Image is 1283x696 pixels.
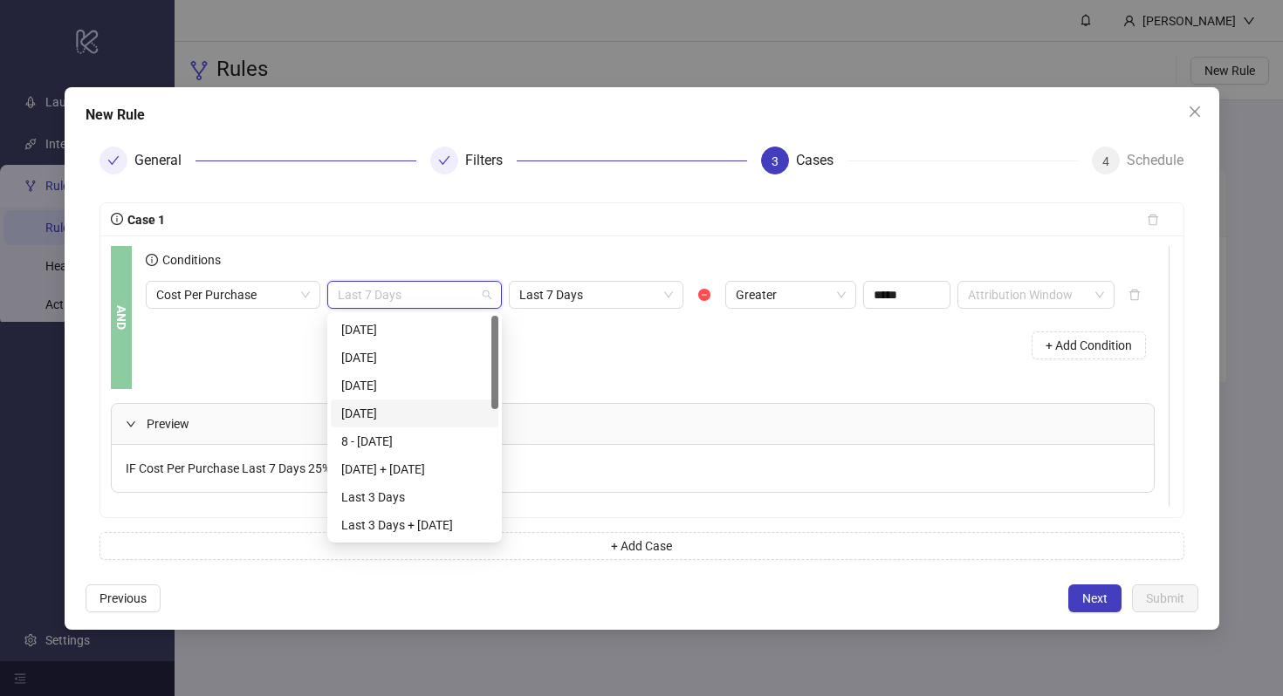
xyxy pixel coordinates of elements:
[123,213,165,227] span: Case 1
[86,105,1198,126] div: New Rule
[1102,154,1109,168] span: 4
[134,147,196,174] div: General
[341,460,488,479] div: [DATE] + [DATE]
[796,147,847,174] div: Cases
[99,532,1184,560] button: + Add Case
[112,404,1154,444] div: Preview
[112,305,131,330] b: AND
[1068,584,1122,612] button: Next
[147,414,1140,433] span: Preview
[331,344,498,372] div: Yesterday
[126,461,406,475] span: IF Cost Per Purchase Last 7 Days 25% > Last 7 Days
[126,419,136,429] span: expanded
[331,316,498,344] div: Today
[772,154,779,168] span: 3
[341,320,488,339] div: [DATE]
[338,282,491,308] span: Last 7 Days
[156,282,310,308] span: Cost Per Purchase
[331,455,498,483] div: Yesterday + Today
[519,282,673,308] span: Last 7 Days
[698,289,710,301] span: minus-circle
[341,404,488,423] div: [DATE]
[1188,105,1202,119] span: close
[146,254,158,266] span: info-circle
[99,591,147,605] span: Previous
[341,376,488,395] div: [DATE]
[1132,584,1198,612] button: Submit
[331,372,498,399] div: 2 Days ago
[465,147,517,174] div: Filters
[1082,591,1108,605] span: Next
[341,488,488,507] div: Last 3 Days
[438,154,450,167] span: check
[1133,206,1173,234] button: delete
[1115,281,1155,309] button: delete
[111,213,123,225] span: info-circle
[341,432,488,451] div: 8 - [DATE]
[1032,331,1146,359] button: + Add Condition
[1046,338,1132,352] span: + Add Condition
[331,483,498,511] div: Last 3 Days
[158,253,221,267] span: Conditions
[611,539,672,553] span: + Add Case
[1127,147,1184,174] div: Schedule
[331,399,498,427] div: 3 Days ago
[107,154,120,167] span: check
[1181,98,1209,126] button: Close
[86,584,161,612] button: Previous
[341,348,488,367] div: [DATE]
[341,515,488,535] div: Last 3 Days + [DATE]
[331,427,498,455] div: 8 - 14 Days ago
[331,511,498,539] div: Last 3 Days + Today
[736,282,846,308] span: Greater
